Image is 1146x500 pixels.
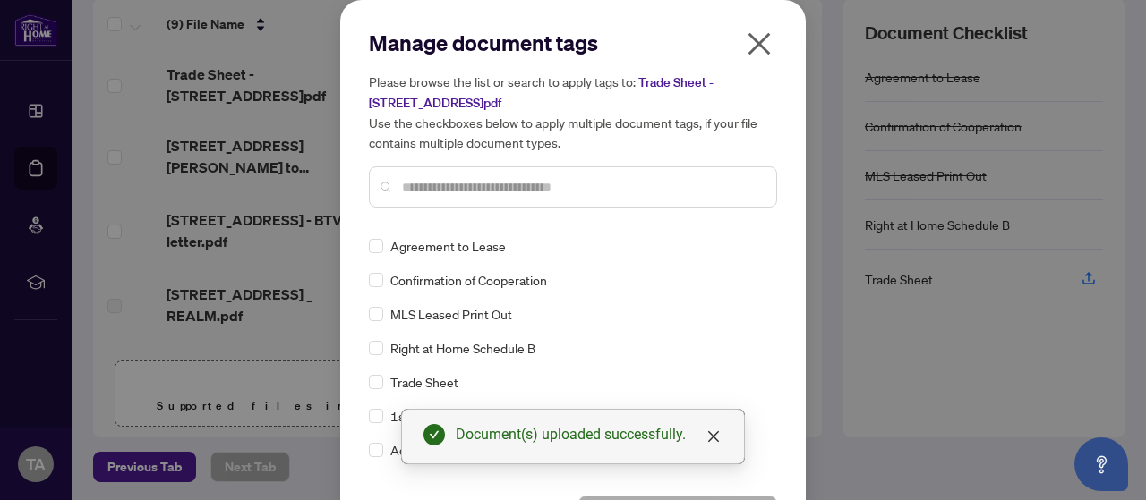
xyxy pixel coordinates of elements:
[390,270,547,290] span: Confirmation of Cooperation
[390,440,502,460] span: Advance Paperwork
[390,372,458,392] span: Trade Sheet
[369,29,777,57] h2: Manage document tags
[456,424,723,445] div: Document(s) uploaded successfully.
[390,236,506,256] span: Agreement to Lease
[704,427,723,446] a: Close
[390,304,512,324] span: MLS Leased Print Out
[390,406,502,426] span: 1st Page of the APS
[745,30,774,58] span: close
[390,338,535,358] span: Right at Home Schedule B
[369,72,777,152] h5: Please browse the list or search to apply tags to: Use the checkboxes below to apply multiple doc...
[1074,437,1128,491] button: Open asap
[706,429,721,444] span: close
[423,424,445,445] span: check-circle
